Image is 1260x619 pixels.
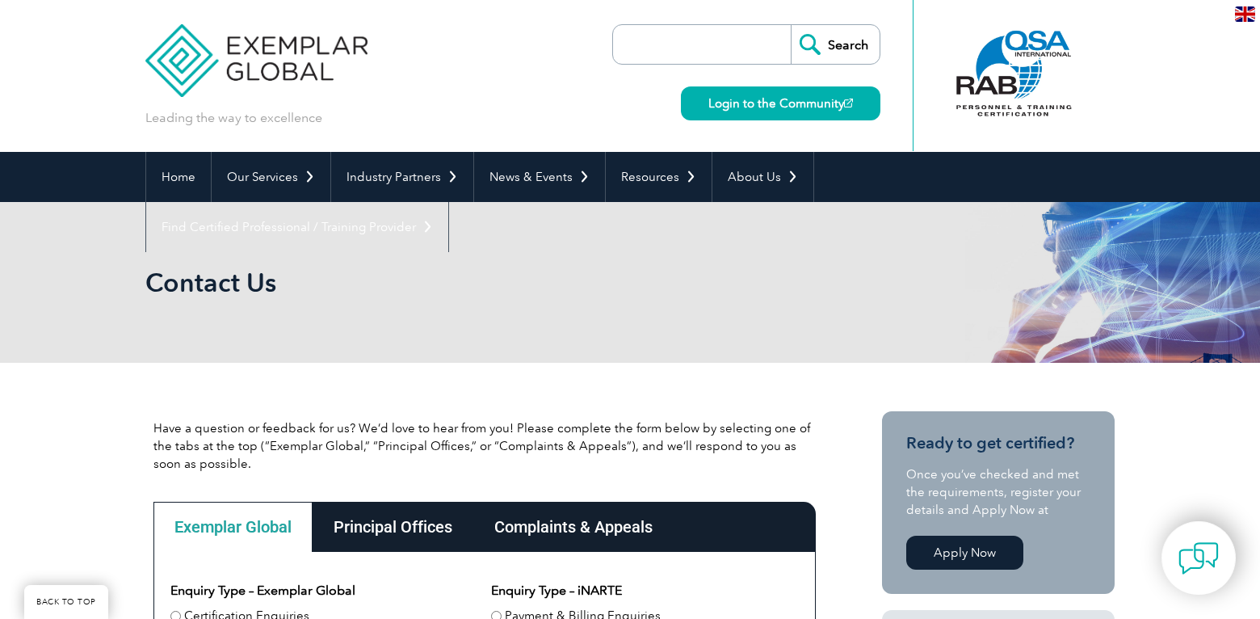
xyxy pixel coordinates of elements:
p: Have a question or feedback for us? We’d love to hear from you! Please complete the form below by... [153,419,816,473]
div: Exemplar Global [153,502,313,552]
legend: Enquiry Type – Exemplar Global [170,581,355,600]
h1: Contact Us [145,267,766,298]
a: News & Events [474,152,605,202]
a: Home [146,152,211,202]
img: en [1235,6,1255,22]
div: Complaints & Appeals [473,502,674,552]
p: Once you’ve checked and met the requirements, register your details and Apply Now at [906,465,1090,519]
a: About Us [712,152,813,202]
a: BACK TO TOP [24,585,108,619]
a: Login to the Community [681,86,880,120]
a: Industry Partners [331,152,473,202]
a: Our Services [212,152,330,202]
a: Find Certified Professional / Training Provider [146,202,448,252]
a: Apply Now [906,536,1023,570]
div: Principal Offices [313,502,473,552]
a: Resources [606,152,712,202]
legend: Enquiry Type – iNARTE [491,581,622,600]
input: Search [791,25,880,64]
img: contact-chat.png [1178,538,1219,579]
h3: Ready to get certified? [906,433,1090,453]
img: open_square.png [844,99,853,107]
p: Leading the way to excellence [145,109,322,127]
